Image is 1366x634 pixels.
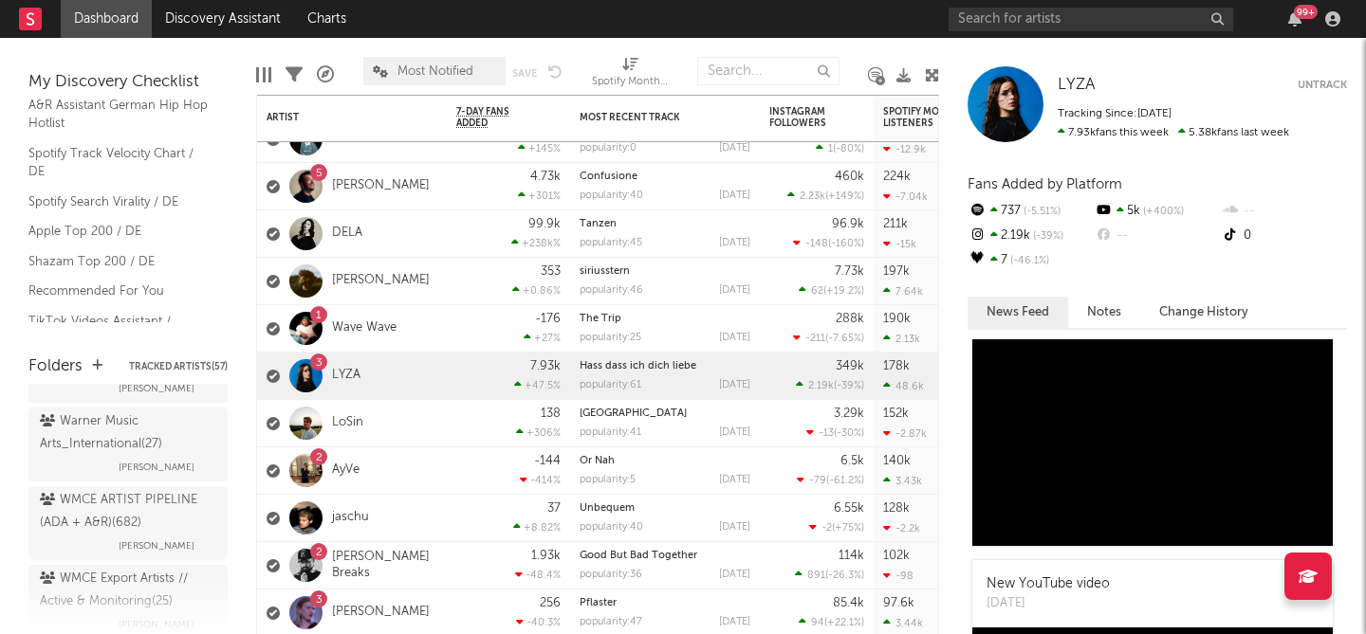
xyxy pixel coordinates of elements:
[332,462,360,479] a: AyVe
[809,521,864,534] div: ( )
[883,238,916,250] div: -15k
[535,313,561,325] div: -176
[592,47,668,102] div: Spotify Monthly Listeners (Spotify Monthly Listeners)
[697,57,840,85] input: Search...
[1298,76,1347,95] button: Untrack
[580,314,621,324] a: The Trip
[883,475,922,487] div: 3.43k
[1058,108,1172,119] span: Tracking Since: [DATE]
[793,237,864,249] div: ( )
[332,550,437,582] a: [PERSON_NAME] Breaks
[835,523,861,534] span: +75 %
[1294,5,1318,19] div: 99 +
[836,360,864,372] div: 349k
[831,239,861,249] span: -160 %
[807,571,825,581] span: 891
[515,569,561,581] div: -48.4 %
[397,65,473,78] span: Most Notified
[837,428,861,439] span: -30 %
[1058,76,1095,95] a: LYZA
[833,597,864,609] div: 85.4k
[530,360,561,372] div: 7.93k
[540,597,561,609] div: 256
[40,410,212,456] div: Warner Music Arts_International ( 27 )
[28,408,228,481] a: Warner Music Arts_International(27)[PERSON_NAME]
[883,617,923,629] div: 3.44k
[580,503,635,514] a: Unbequem
[987,594,1110,613] div: [DATE]
[883,408,909,420] div: 152k
[513,521,561,534] div: +8.82 %
[580,408,687,419] a: [GEOGRAPHIC_DATA]
[317,47,334,102] div: A&R Pipeline
[1058,77,1095,93] span: LYZA
[806,426,864,439] div: ( )
[511,237,561,249] div: +238k %
[883,265,910,278] div: 197k
[28,311,209,350] a: TikTok Videos Assistant / [GEOGRAPHIC_DATA]
[28,221,209,242] a: Apple Top 200 / DE
[836,313,864,325] div: 288k
[332,178,430,194] a: [PERSON_NAME]
[332,320,397,336] a: Wave Wave
[541,408,561,420] div: 138
[799,284,864,297] div: ( )
[520,474,561,486] div: -414 %
[518,142,561,154] div: +145 %
[719,238,750,248] div: [DATE]
[580,238,642,248] div: popularity: 45
[883,143,926,155] div: -12.9k
[512,68,537,79] button: Save
[1068,297,1140,328] button: Notes
[541,265,561,278] div: 353
[40,489,212,534] div: WMCE ARTIST PIPELINE (ADA + A&R) ( 682 )
[580,456,750,466] div: Or Nah
[719,333,750,343] div: [DATE]
[883,171,911,183] div: 224k
[837,381,861,391] span: -39 %
[811,286,823,297] span: 62
[580,475,636,485] div: popularity: 5
[512,284,561,297] div: +0.86 %
[821,523,832,534] span: -2
[828,334,861,344] span: -7.65 %
[28,95,209,134] a: A&R Assistant German Hip Hop Hotlist
[719,617,750,627] div: [DATE]
[28,355,83,378] div: Folders
[883,550,910,562] div: 102k
[580,333,641,343] div: popularity: 25
[332,226,362,242] a: DELA
[719,522,750,533] div: [DATE]
[580,143,637,154] div: popularity: 0
[580,551,697,561] a: Good But Bad Together
[793,332,864,344] div: ( )
[883,597,914,609] div: 97.6k
[580,361,696,371] a: Hass dass ich dich liebe
[256,47,271,102] div: Edit Columns
[828,191,861,202] span: +149 %
[811,618,824,628] span: 94
[1058,127,1169,138] span: 7.93k fans this week
[828,144,833,154] span: 1
[797,474,864,486] div: ( )
[828,571,861,581] span: -26.3 %
[580,266,750,277] div: siriusstern
[547,502,561,515] div: 37
[883,190,928,203] div: -7.04k
[580,361,750,371] div: Hass dass ich dich liebe
[835,171,864,183] div: 460k
[28,281,209,301] a: Recommended For You
[456,106,532,129] span: 7-Day Fans Added
[1021,207,1061,217] span: -5.51 %
[534,455,561,467] div: -144
[580,172,750,182] div: Confusione
[548,63,563,80] button: Undo the changes to the current view.
[1288,11,1301,27] button: 99+
[719,285,750,296] div: [DATE]
[332,415,363,431] a: LoSin
[805,239,828,249] span: -148
[1030,231,1063,242] span: -39 %
[119,534,194,557] span: [PERSON_NAME]
[883,333,920,345] div: 2.13k
[883,455,911,467] div: 140k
